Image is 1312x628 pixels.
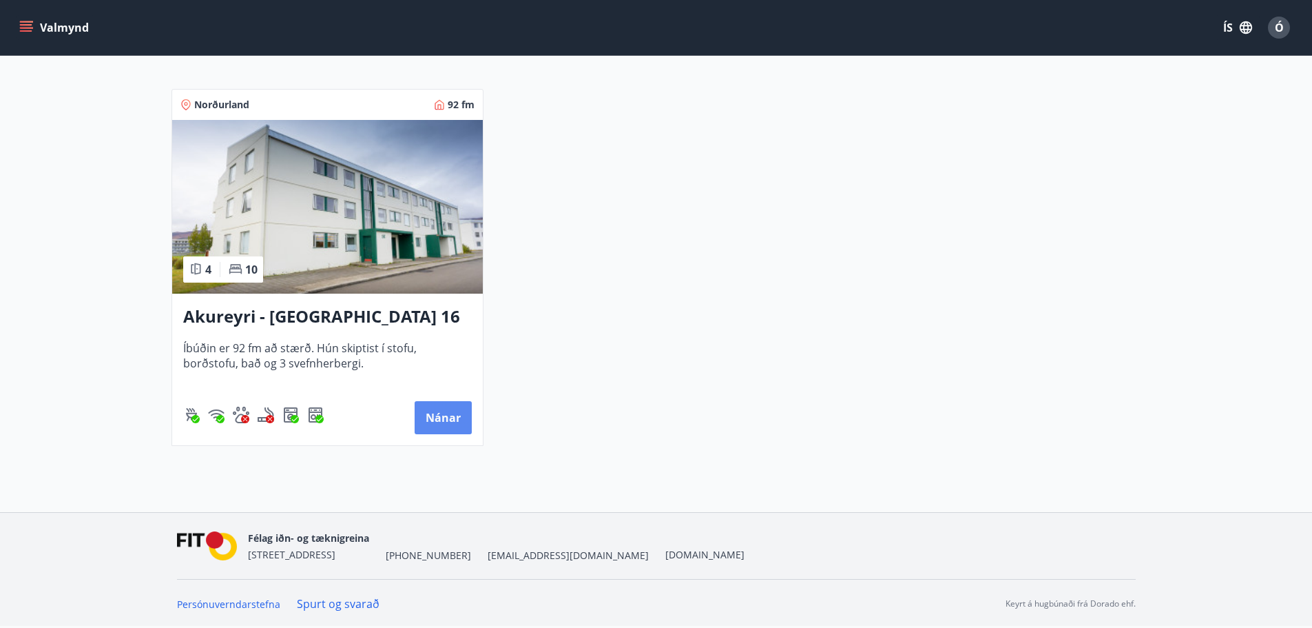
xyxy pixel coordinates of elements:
[415,401,472,434] button: Nánar
[248,548,335,561] span: [STREET_ADDRESS]
[183,305,472,330] h3: Akureyri - [GEOGRAPHIC_DATA] 16 E
[245,262,258,277] span: 10
[488,549,649,563] span: [EMAIL_ADDRESS][DOMAIN_NAME]
[307,407,324,423] div: Uppþvottavél
[177,598,280,611] a: Persónuverndarstefna
[307,407,324,423] img: 7hj2GulIrg6h11dFIpsIzg8Ak2vZaScVwTihwv8g.svg
[233,407,249,423] img: pxcaIm5dSOV3FS4whs1soiYWTwFQvksT25a9J10C.svg
[258,407,274,423] img: QNIUl6Cv9L9rHgMXwuzGLuiJOj7RKqxk9mBFPqjq.svg
[248,531,369,545] span: Félag iðn- og tæknigreina
[282,407,299,423] div: Þvottavél
[172,120,483,294] img: Paella dish
[233,407,249,423] div: Gæludýr
[194,98,249,112] span: Norðurland
[177,531,238,561] img: FPQVkF9lTnNbbaRSFyT17YYeljoOGk5m51IhT0bO.png
[17,15,94,40] button: menu
[386,549,471,563] span: [PHONE_NUMBER]
[205,262,211,277] span: 4
[1275,20,1284,35] span: Ó
[258,407,274,423] div: Reykingar / Vape
[297,596,379,611] a: Spurt og svarað
[1216,15,1260,40] button: ÍS
[1006,598,1136,610] p: Keyrt á hugbúnaði frá Dorado ehf.
[448,98,475,112] span: 92 fm
[183,407,200,423] div: Gasgrill
[183,407,200,423] img: ZXjrS3QKesehq6nQAPjaRuRTI364z8ohTALB4wBr.svg
[183,341,472,386] span: Íbúðin er 92 fm að stærð. Hún skiptist í stofu, borðstofu, bað og 3 svefnherbergi.
[665,548,744,561] a: [DOMAIN_NAME]
[208,407,225,423] img: HJRyFFsYp6qjeUYhR4dAD8CaCEsnIFYZ05miwXoh.svg
[208,407,225,423] div: Þráðlaust net
[1262,11,1295,44] button: Ó
[282,407,299,423] img: Dl16BY4EX9PAW649lg1C3oBuIaAsR6QVDQBO2cTm.svg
